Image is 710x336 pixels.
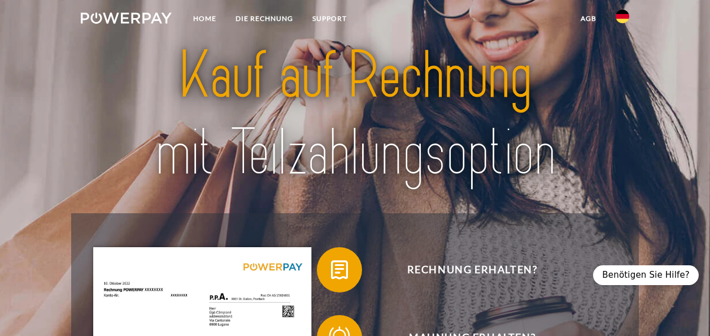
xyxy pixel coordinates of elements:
[571,8,606,29] a: agb
[303,8,356,29] a: SUPPORT
[226,8,303,29] a: DIE RECHNUNG
[334,247,611,292] span: Rechnung erhalten?
[325,256,354,284] img: qb_bill.svg
[665,291,701,327] iframe: Schaltfläche zum Öffnen des Messaging-Fensters
[593,265,699,285] div: Benötigen Sie Hilfe?
[81,12,172,24] img: logo-powerpay-white.svg
[184,8,226,29] a: Home
[616,10,629,23] img: de
[107,33,602,195] img: title-powerpay_de.svg
[317,247,611,292] button: Rechnung erhalten?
